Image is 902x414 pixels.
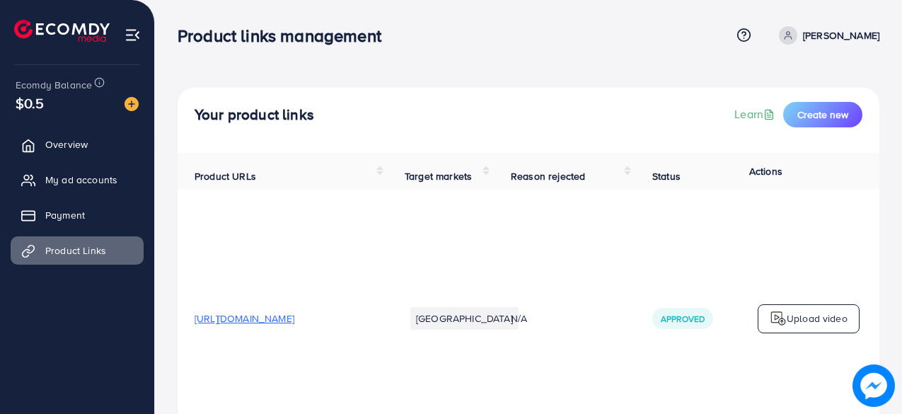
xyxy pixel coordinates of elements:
a: Payment [11,201,144,229]
img: image [852,364,895,407]
img: menu [125,27,141,43]
span: Ecomdy Balance [16,78,92,92]
button: Create new [783,102,862,127]
h4: Your product links [195,106,314,124]
a: Learn [734,106,777,122]
span: My ad accounts [45,173,117,187]
img: logo [770,310,787,327]
p: Upload video [787,310,848,327]
span: Product Links [45,243,106,258]
a: [PERSON_NAME] [773,26,879,45]
span: [URL][DOMAIN_NAME] [195,311,294,326]
span: Actions [749,164,782,178]
span: Target markets [405,169,472,183]
a: Product Links [11,236,144,265]
img: image [125,97,139,111]
span: $0.5 [16,93,45,113]
img: logo [14,20,110,42]
a: Overview [11,130,144,159]
span: Reason rejected [511,169,585,183]
span: Create new [797,108,848,122]
span: Approved [661,313,705,325]
a: My ad accounts [11,166,144,194]
li: [GEOGRAPHIC_DATA] [410,307,519,330]
span: Product URLs [195,169,256,183]
span: Status [652,169,681,183]
p: [PERSON_NAME] [803,27,879,44]
span: N/A [511,311,527,326]
span: Payment [45,208,85,222]
span: Overview [45,137,88,151]
h3: Product links management [178,25,393,46]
